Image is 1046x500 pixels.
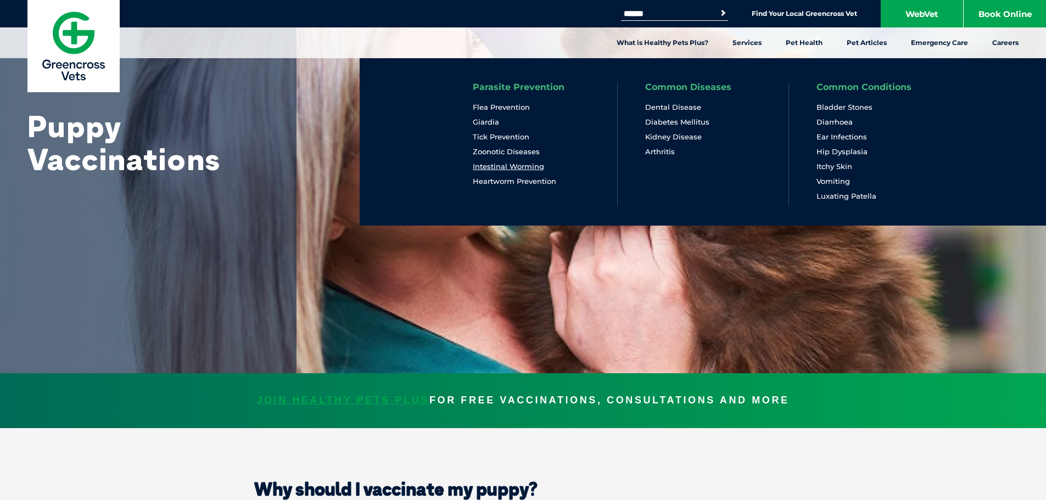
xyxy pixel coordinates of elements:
a: Common Conditions [816,83,911,92]
a: Kidney Disease [645,132,702,142]
a: Diabetes Mellitus [645,117,709,127]
a: Arthritis [645,147,675,156]
a: Flea Prevention [473,103,530,112]
a: Dental Disease [645,103,701,112]
a: What is Healthy Pets Plus? [605,27,720,58]
a: Common Diseases [645,83,731,92]
a: Parasite Prevention [473,83,564,92]
button: Search [718,8,729,19]
a: Careers [980,27,1031,58]
a: JOIN HEALTHY PETS PLUS [256,395,429,406]
a: Giardia [473,117,499,127]
a: Services [720,27,774,58]
a: Emergency Care [899,27,980,58]
a: Diarrhoea [816,117,853,127]
a: Tick Prevention [473,132,529,142]
a: Luxating Patella [816,192,876,201]
a: Pet Articles [835,27,899,58]
strong: Why should I vaccinate my puppy? [254,478,538,500]
a: Bladder Stones [816,103,872,112]
a: Zoonotic Diseases [473,147,540,156]
a: Itchy Skin [816,162,852,171]
p: FOR FREE VACCINATIONS, CONSULTATIONS AND MORE [11,392,1035,409]
a: Intestinal Worming [473,162,544,171]
a: Find Your Local Greencross Vet [752,9,857,18]
a: Vomiting [816,177,850,186]
a: Pet Health [774,27,835,58]
span: JOIN HEALTHY PETS PLUS [256,392,429,409]
a: Hip Dysplasia [816,147,868,156]
h1: Puppy Vaccinations [27,110,269,176]
a: Heartworm Prevention [473,177,556,186]
a: Ear Infections [816,132,867,142]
